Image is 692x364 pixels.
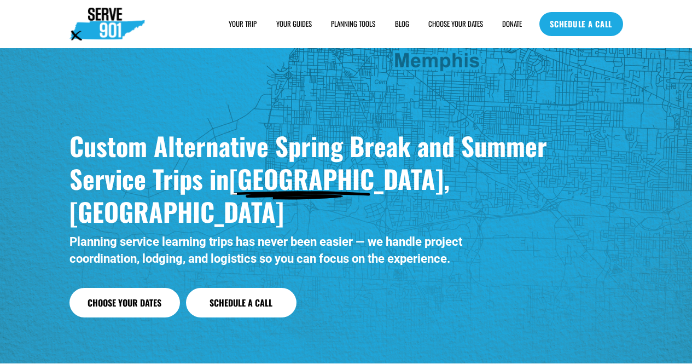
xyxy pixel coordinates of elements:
strong: Custom Alternative Spring Break and Summer Service Trips in [69,127,554,197]
img: Serve901 [69,8,145,41]
a: DONATE [502,19,522,30]
a: folder dropdown [229,19,257,30]
a: CHOOSE YOUR DATES [428,19,483,30]
a: SCHEDULE A CALL [539,12,623,36]
a: Schedule a Call [186,288,296,318]
strong: Planning service learning trips has never been easier — we handle project coordination, lodging, ... [69,235,465,265]
span: YOUR TRIP [229,19,257,29]
a: Choose Your Dates [69,288,180,318]
strong: [GEOGRAPHIC_DATA], [GEOGRAPHIC_DATA] [69,160,456,230]
a: BLOG [395,19,409,30]
span: PLANNING TOOLS [331,19,375,29]
a: folder dropdown [331,19,375,30]
a: YOUR GUIDES [276,19,312,30]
